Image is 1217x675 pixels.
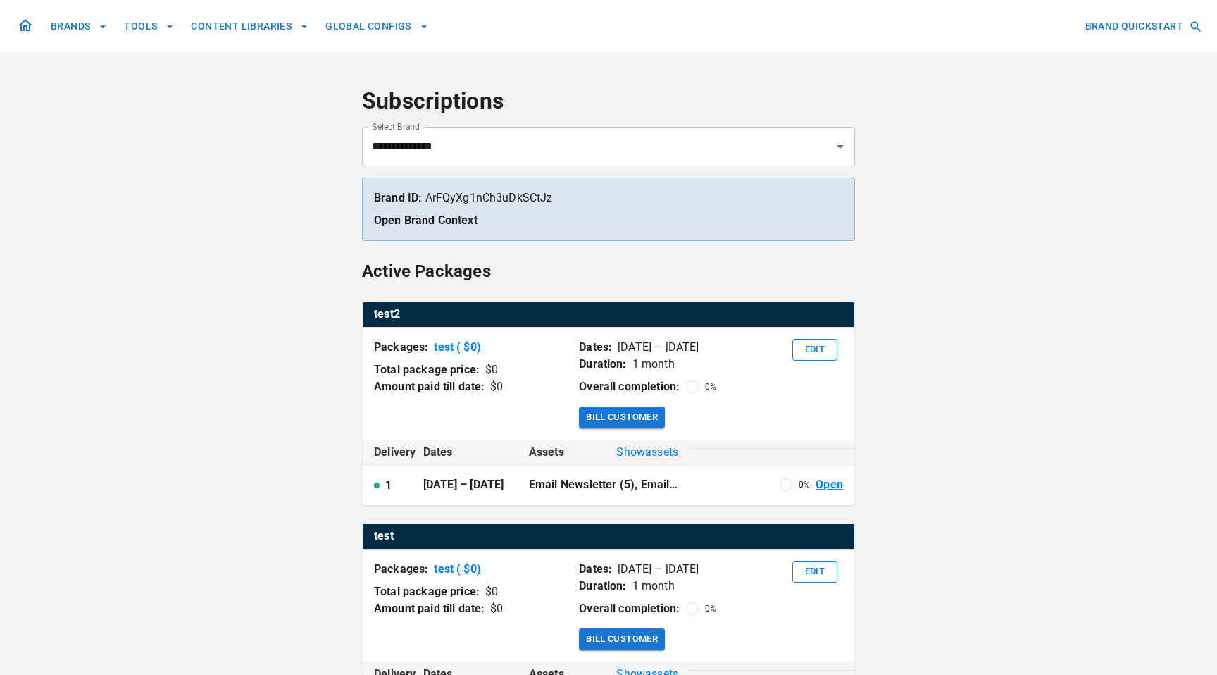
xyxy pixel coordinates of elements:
[374,213,478,227] a: Open Brand Context
[118,13,180,39] button: TOOLS
[579,600,680,617] p: Overall completion:
[792,339,837,361] button: Edit
[45,13,113,39] button: BRANDS
[830,137,850,156] button: Open
[632,578,675,595] p: 1 month
[363,440,412,466] th: Delivery
[485,361,498,378] div: $ 0
[374,600,485,617] p: Amount paid till date:
[412,440,518,466] th: Dates
[579,407,665,428] button: Bill Customer
[485,583,498,600] div: $ 0
[490,378,503,395] div: $ 0
[705,602,716,615] p: 0 %
[363,524,854,550] th: test
[434,339,481,356] a: test ( $0)
[374,339,428,356] p: Packages:
[374,561,428,578] p: Packages:
[579,578,626,595] p: Duration:
[529,477,678,493] p: Email Newsletter (5), Email setup (5)
[792,561,837,583] button: Edit
[616,444,678,461] span: Show assets
[363,302,854,328] table: active packages table
[579,628,665,650] button: Bill Customer
[705,380,716,393] p: 0 %
[185,13,314,39] button: CONTENT LIBRARIES
[363,302,854,328] th: test2
[816,477,843,493] a: Open
[374,378,485,395] p: Amount paid till date:
[374,190,843,206] p: ArFQyXg1nCh3uDkSCtJz
[385,477,392,494] p: 1
[372,120,420,132] label: Select Brand
[632,356,675,373] p: 1 month
[579,561,612,578] p: Dates:
[363,524,854,550] table: active packages table
[579,378,680,395] p: Overall completion:
[529,444,678,461] div: Assets
[618,561,699,578] p: [DATE] – [DATE]
[618,339,699,356] p: [DATE] – [DATE]
[434,561,481,578] a: test ( $0)
[374,583,480,600] p: Total package price:
[320,13,434,39] button: GLOBAL CONFIGS
[362,87,855,116] h4: Subscriptions
[374,361,480,378] p: Total package price:
[579,356,626,373] p: Duration:
[490,600,503,617] div: $ 0
[412,466,518,506] td: [DATE] – [DATE]
[799,478,810,491] p: 0 %
[579,339,612,356] p: Dates:
[362,258,491,285] h6: Active Packages
[374,191,422,204] strong: Brand ID:
[1080,13,1206,39] button: BRAND QUICKSTART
